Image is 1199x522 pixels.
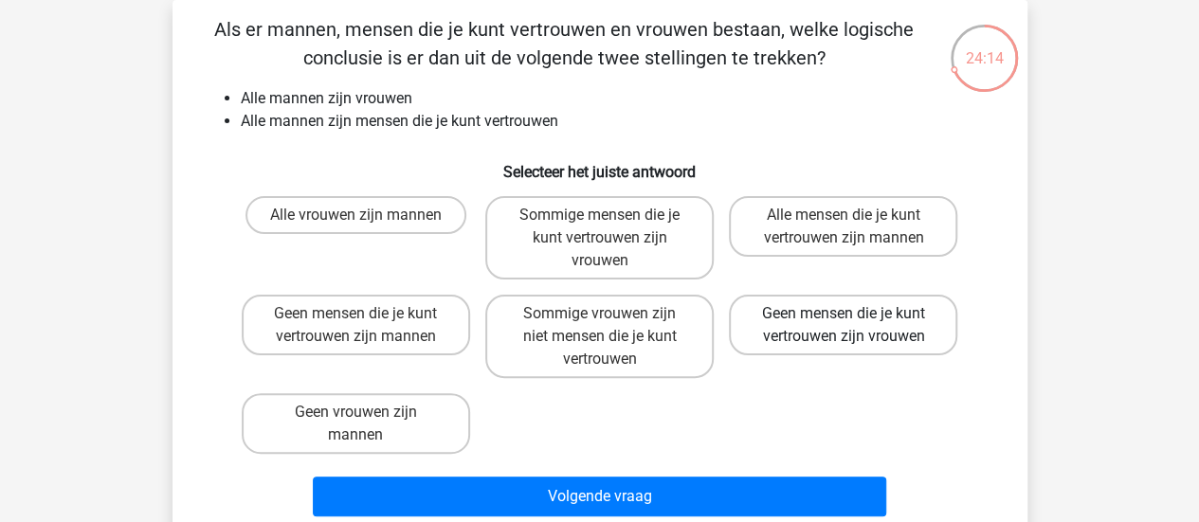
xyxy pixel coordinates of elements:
[203,148,997,181] h6: Selecteer het juiste antwoord
[242,393,470,454] label: Geen vrouwen zijn mannen
[313,477,886,516] button: Volgende vraag
[241,110,997,133] li: Alle mannen zijn mensen die je kunt vertrouwen
[485,295,714,378] label: Sommige vrouwen zijn niet mensen die je kunt vertrouwen
[242,295,470,355] label: Geen mensen die je kunt vertrouwen zijn mannen
[241,87,997,110] li: Alle mannen zijn vrouwen
[729,295,957,355] label: Geen mensen die je kunt vertrouwen zijn vrouwen
[203,15,926,72] p: Als er mannen, mensen die je kunt vertrouwen en vrouwen bestaan, welke logische conclusie is er d...
[245,196,466,234] label: Alle vrouwen zijn mannen
[729,196,957,257] label: Alle mensen die je kunt vertrouwen zijn mannen
[949,23,1020,70] div: 24:14
[485,196,714,279] label: Sommige mensen die je kunt vertrouwen zijn vrouwen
